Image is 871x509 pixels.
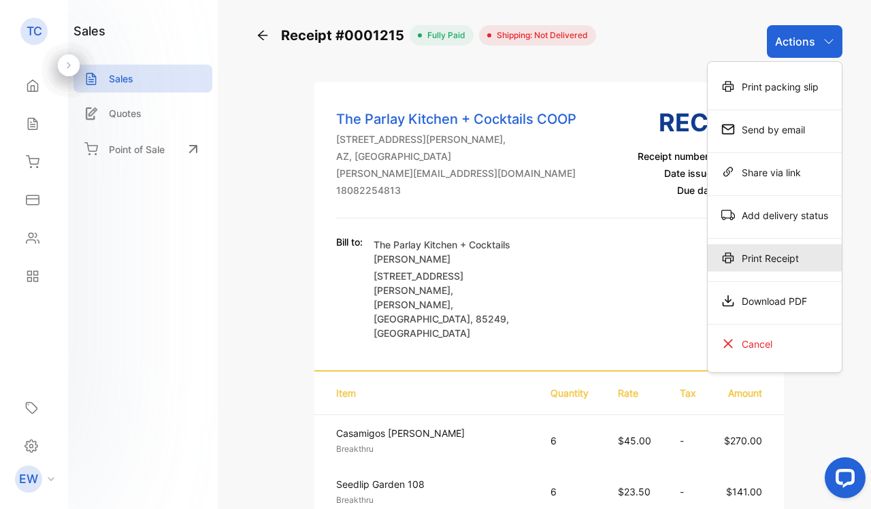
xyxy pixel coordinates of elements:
span: fully paid [422,29,465,42]
div: Cancel [708,330,842,357]
p: TC [27,22,42,40]
p: Item [336,386,523,400]
p: Breakthru [336,494,526,506]
p: 6 [550,485,591,499]
div: Download PDF [708,287,842,314]
span: [STREET_ADDRESS][PERSON_NAME] [374,270,463,296]
span: $141.00 [726,486,762,497]
p: Actions [775,33,815,50]
p: [PERSON_NAME][EMAIL_ADDRESS][DOMAIN_NAME] [336,166,576,180]
p: Point of Sale [109,142,165,157]
div: Add delivery status [708,201,842,229]
p: AZ, [GEOGRAPHIC_DATA] [336,149,576,163]
div: Share via link [708,159,842,186]
p: [STREET_ADDRESS][PERSON_NAME], [336,132,576,146]
p: Sales [109,71,133,86]
span: $23.50 [618,486,651,497]
p: Bill to: [336,235,363,249]
p: 18082254813 [336,183,576,197]
span: Shipping: Not Delivered [491,29,588,42]
div: Print packing slip [708,73,842,100]
button: Actions [767,25,842,58]
p: Quantity [550,386,591,400]
p: The Parlay Kitchen + Cocktails COOP [336,109,576,129]
span: $270.00 [724,435,762,446]
span: $45.00 [618,435,651,446]
p: Rate [618,386,653,400]
div: Send by email [708,116,842,143]
h1: sales [73,22,105,40]
p: Quotes [109,106,142,120]
p: Amount [725,386,762,400]
a: Sales [73,65,212,93]
p: 6 [550,433,591,448]
p: Breakthru [336,443,526,455]
p: Tax [680,386,697,400]
span: Date issued: [664,167,721,179]
a: Quotes [73,99,212,127]
p: The Parlay Kitchen + Cocktails [PERSON_NAME] [374,237,530,266]
span: Receipt number: [638,150,711,162]
div: Print Receipt [708,244,842,272]
span: Due date: [677,184,721,196]
span: , 85249 [470,313,506,325]
a: Point of Sale [73,134,212,164]
p: Seedlip Garden 108 [336,477,526,491]
p: EW [19,470,38,488]
p: - [680,485,697,499]
p: Casamigos [PERSON_NAME] [336,426,526,440]
h3: Receipt [638,104,762,141]
iframe: LiveChat chat widget [814,452,871,509]
p: - [680,433,697,448]
span: Receipt #0001215 [281,25,410,46]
